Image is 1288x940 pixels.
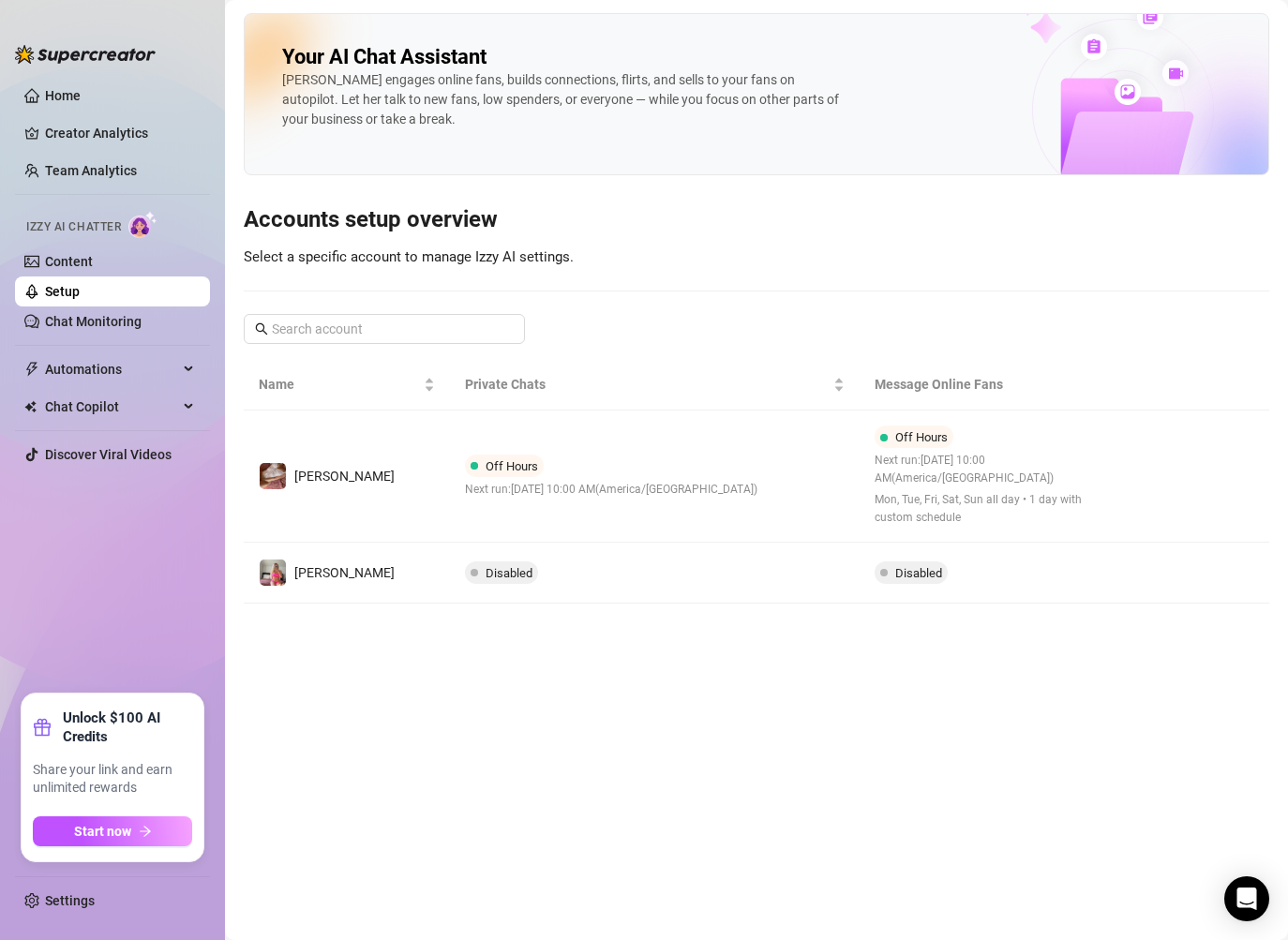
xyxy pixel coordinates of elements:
span: gift [33,718,52,737]
a: Content [45,254,93,269]
h2: Your AI Chat Assistant [282,44,487,70]
a: Team Analytics [45,163,137,178]
img: Chat Copilot [24,400,37,413]
span: [PERSON_NAME] [294,469,395,484]
span: Next run: [DATE] 10:00 AM ( America/[GEOGRAPHIC_DATA] ) [875,452,1117,487]
div: Open Intercom Messenger [1224,876,1269,921]
a: Chat Monitoring [45,314,142,329]
span: Name [259,374,420,395]
th: Name [244,359,450,410]
span: Start now [74,824,131,839]
span: arrow-right [139,825,152,838]
span: Izzy AI Chatter [26,218,121,236]
span: search [255,322,268,336]
span: Private Chats [465,374,830,395]
strong: Unlock $100 AI Credits [63,709,192,746]
img: Susanna [260,560,286,586]
span: Select a specific account to manage Izzy AI settings. [244,248,574,265]
span: Disabled [486,566,532,580]
span: Off Hours [895,430,948,444]
button: Start nowarrow-right [33,816,192,846]
span: Automations [45,354,178,384]
a: Home [45,88,81,103]
span: Chat Copilot [45,392,178,422]
th: Private Chats [450,359,860,410]
a: Settings [45,893,95,908]
input: Search account [272,319,499,339]
span: Share your link and earn unlimited rewards [33,761,192,798]
span: Disabled [895,566,942,580]
a: Discover Viral Videos [45,447,172,462]
span: Mon, Tue, Fri, Sat, Sun all day • 1 day with custom schedule [875,491,1117,527]
img: Susanna [260,463,286,489]
span: Next run: [DATE] 10:00 AM ( America/[GEOGRAPHIC_DATA] ) [465,481,757,499]
a: Creator Analytics [45,118,195,148]
img: logo-BBDzfeDw.svg [15,45,156,64]
span: Off Hours [486,459,538,473]
h3: Accounts setup overview [244,205,1269,235]
span: [PERSON_NAME] [294,565,395,580]
div: [PERSON_NAME] engages online fans, builds connections, flirts, and sells to your fans on autopilo... [282,70,845,129]
span: thunderbolt [24,362,39,377]
th: Message Online Fans [860,359,1132,410]
a: Setup [45,284,80,299]
img: AI Chatter [128,211,157,238]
